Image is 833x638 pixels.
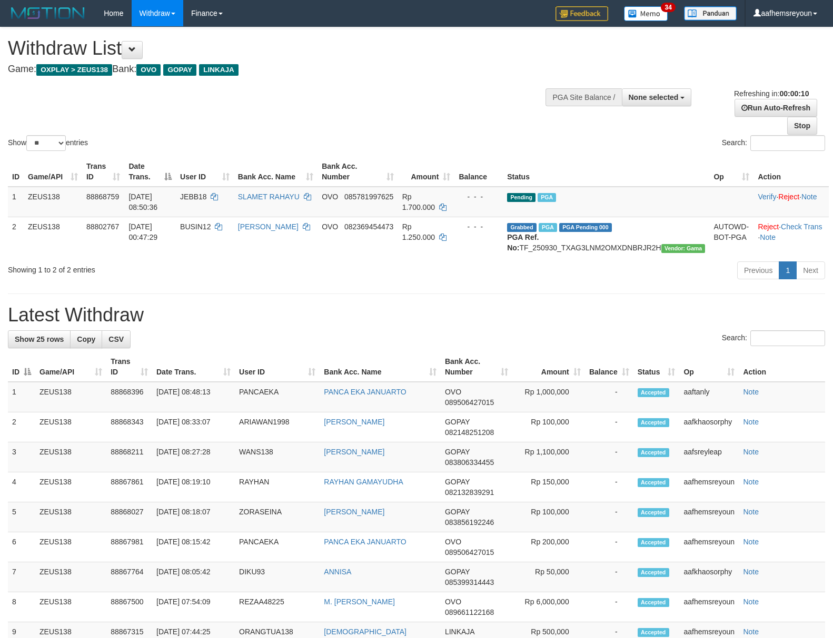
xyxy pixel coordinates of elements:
a: 1 [779,261,797,279]
td: ZEUS138 [35,412,106,442]
span: Refreshing in: [734,89,809,98]
td: Rp 50,000 [512,562,584,592]
span: OVO [445,388,461,396]
span: Copy 083856192246 to clipboard [445,518,494,526]
span: OVO [445,538,461,546]
span: GOPAY [445,508,470,516]
img: Button%20Memo.svg [624,6,668,21]
a: Previous [737,261,779,279]
td: ZEUS138 [35,502,106,532]
img: MOTION_logo.png [8,5,88,21]
td: Rp 200,000 [512,532,584,562]
a: PANCA EKA JANUARTO [324,538,406,546]
strong: 00:00:10 [779,89,809,98]
label: Show entries [8,135,88,151]
span: 88868759 [86,193,119,201]
div: - - - [459,191,499,202]
td: AUTOWD-BOT-PGA [709,217,753,257]
td: 3 [8,442,35,472]
span: Rp 1.700.000 [402,193,435,211]
h1: Latest Withdraw [8,305,825,326]
span: Copy 083806334455 to clipboard [445,458,494,467]
span: PGA Pending [559,223,612,232]
th: Action [739,352,825,382]
a: Note [743,448,759,456]
td: 1 [8,187,24,217]
a: Show 25 rows [8,330,71,348]
a: Stop [787,117,817,135]
td: PANCAEKA [235,382,320,412]
td: TF_250930_TXAG3LNM2OMXDNBRJR2H [503,217,709,257]
span: OXPLAY > ZEUS138 [36,64,112,76]
td: [DATE] 07:54:09 [152,592,235,622]
th: Bank Acc. Number: activate to sort column ascending [318,157,398,187]
span: Show 25 rows [15,335,64,343]
td: ZORASEINA [235,502,320,532]
a: Check Trans [781,222,822,231]
td: aafhemsreyoun [679,472,739,502]
span: OVO [445,598,461,606]
td: 88868211 [106,442,152,472]
td: ZEUS138 [35,532,106,562]
td: [DATE] 08:05:42 [152,562,235,592]
th: Bank Acc. Name: activate to sort column ascending [320,352,441,382]
td: aaftanly [679,382,739,412]
a: Copy [70,330,102,348]
span: LINKAJA [199,64,239,76]
b: PGA Ref. No: [507,233,539,252]
td: 4 [8,472,35,502]
a: Note [743,418,759,426]
h1: Withdraw List [8,38,545,59]
td: aafsreyleap [679,442,739,472]
th: Amount: activate to sort column ascending [512,352,584,382]
span: OVO [322,222,338,231]
span: OVO [136,64,161,76]
td: 88868027 [106,502,152,532]
th: Status: activate to sort column ascending [633,352,680,382]
td: - [585,502,633,532]
span: Accepted [638,568,669,577]
th: Trans ID: activate to sort column ascending [106,352,152,382]
input: Search: [750,135,825,151]
a: Reject [778,193,799,201]
span: Accepted [638,538,669,547]
td: 7 [8,562,35,592]
th: Amount: activate to sort column ascending [398,157,455,187]
th: Date Trans.: activate to sort column ascending [152,352,235,382]
td: - [585,412,633,442]
td: WANS138 [235,442,320,472]
h4: Game: Bank: [8,64,545,75]
th: User ID: activate to sort column ascending [176,157,234,187]
td: 2 [8,412,35,442]
th: Status [503,157,709,187]
span: Accepted [638,448,669,457]
span: Accepted [638,418,669,427]
td: Rp 150,000 [512,472,584,502]
div: - - - [459,221,499,232]
td: [DATE] 08:19:10 [152,472,235,502]
a: Reject [758,222,779,231]
td: aafhemsreyoun [679,592,739,622]
td: aafhemsreyoun [679,502,739,532]
a: SLAMET RAHAYU [238,193,300,201]
td: · · [753,217,829,257]
span: Copy 085399314443 to clipboard [445,578,494,586]
span: Copy 085781997625 to clipboard [344,193,393,201]
img: Feedback.jpg [556,6,608,21]
a: Next [796,261,825,279]
a: [PERSON_NAME] [324,448,384,456]
span: GOPAY [445,568,470,576]
a: PANCA EKA JANUARTO [324,388,406,396]
td: - [585,532,633,562]
a: [PERSON_NAME] [238,222,299,231]
th: Bank Acc. Number: activate to sort column ascending [441,352,513,382]
td: · · [753,187,829,217]
button: None selected [622,88,692,106]
span: Copy 082369454473 to clipboard [344,222,393,231]
td: - [585,382,633,412]
span: BUSIN12 [180,222,211,231]
span: Accepted [638,478,669,487]
a: Note [743,627,759,636]
td: 5 [8,502,35,532]
th: Op: activate to sort column ascending [709,157,753,187]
